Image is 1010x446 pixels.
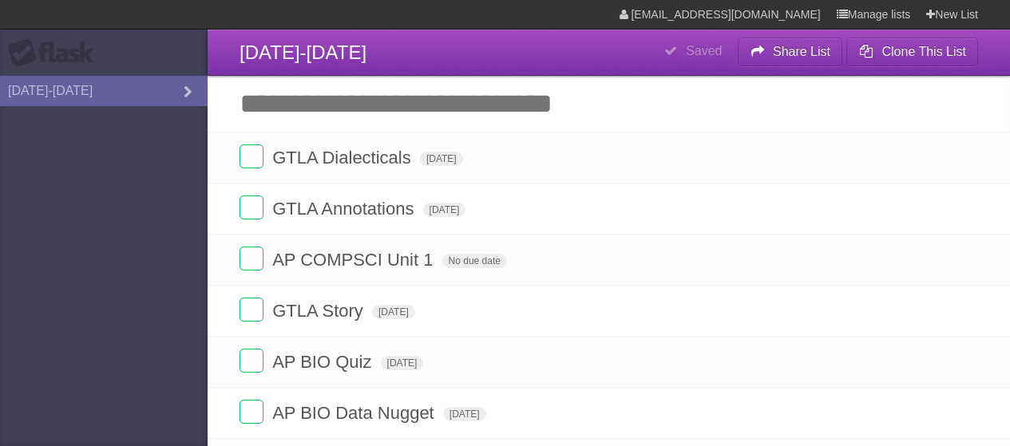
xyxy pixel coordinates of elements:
[240,349,263,373] label: Done
[240,247,263,270] label: Done
[240,41,366,63] span: [DATE]-[DATE]
[272,148,415,168] span: GTLA Dialecticals
[8,39,104,68] div: Flask
[442,254,507,268] span: No due date
[272,301,367,321] span: GTLA Story
[738,37,843,66] button: Share List
[240,400,263,424] label: Done
[686,44,722,57] b: Saved
[240,144,263,168] label: Done
[372,305,415,319] span: [DATE]
[272,250,437,270] span: AP COMPSCI Unit 1
[272,199,418,219] span: GTLA Annotations
[846,37,978,66] button: Clone This List
[272,352,375,372] span: AP BIO Quiz
[240,195,263,219] label: Done
[272,403,438,423] span: AP BIO Data Nugget
[381,356,424,370] span: [DATE]
[423,203,466,217] span: [DATE]
[881,45,966,58] b: Clone This List
[443,407,486,421] span: [DATE]
[773,45,830,58] b: Share List
[420,152,463,166] span: [DATE]
[240,298,263,322] label: Done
